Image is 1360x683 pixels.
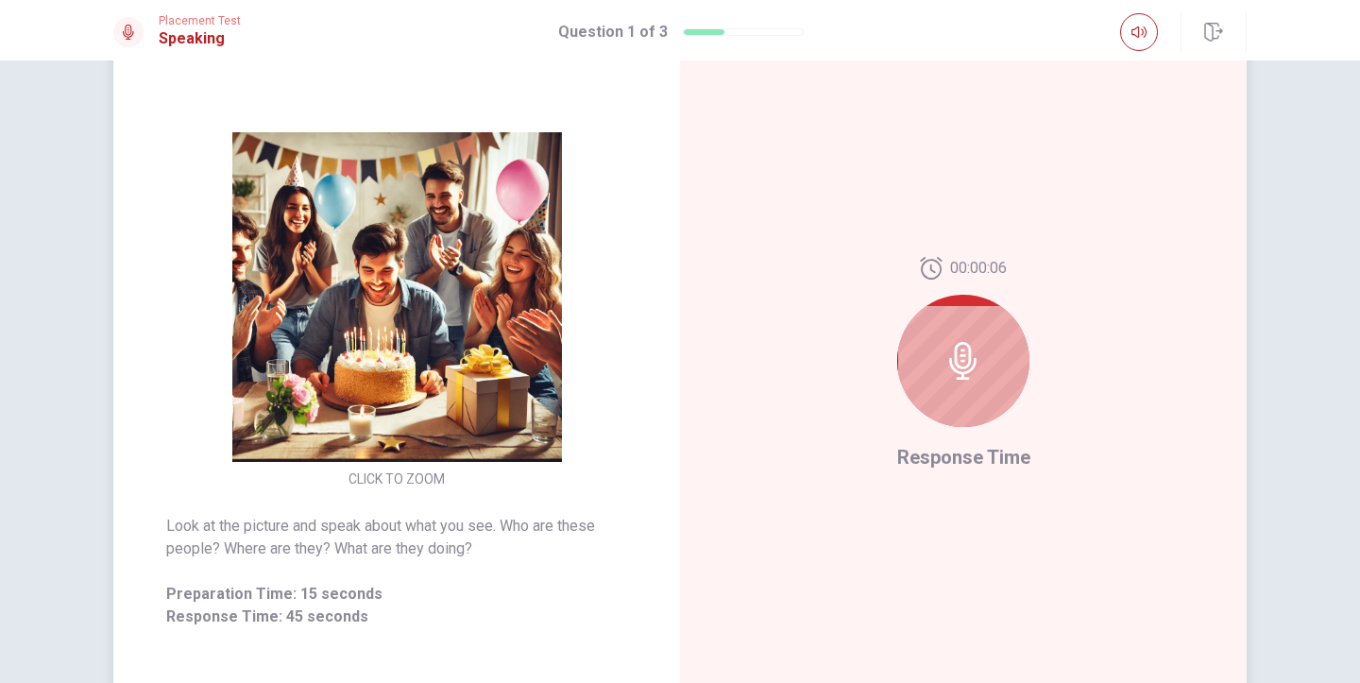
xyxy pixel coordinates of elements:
h1: Speaking [159,27,241,50]
span: Response Time: 45 seconds [166,606,627,628]
h1: Question 1 of 3 [558,21,668,43]
button: CLICK TO ZOOM [341,466,452,492]
img: [object Object] [215,132,578,462]
span: Placement Test [159,14,241,27]
span: Preparation Time: 15 seconds [166,583,627,606]
span: Response Time [897,446,1030,469]
span: 00:00:06 [950,257,1007,280]
span: Look at the picture and speak about what you see. Who are these people? Where are they? What are ... [166,515,627,560]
